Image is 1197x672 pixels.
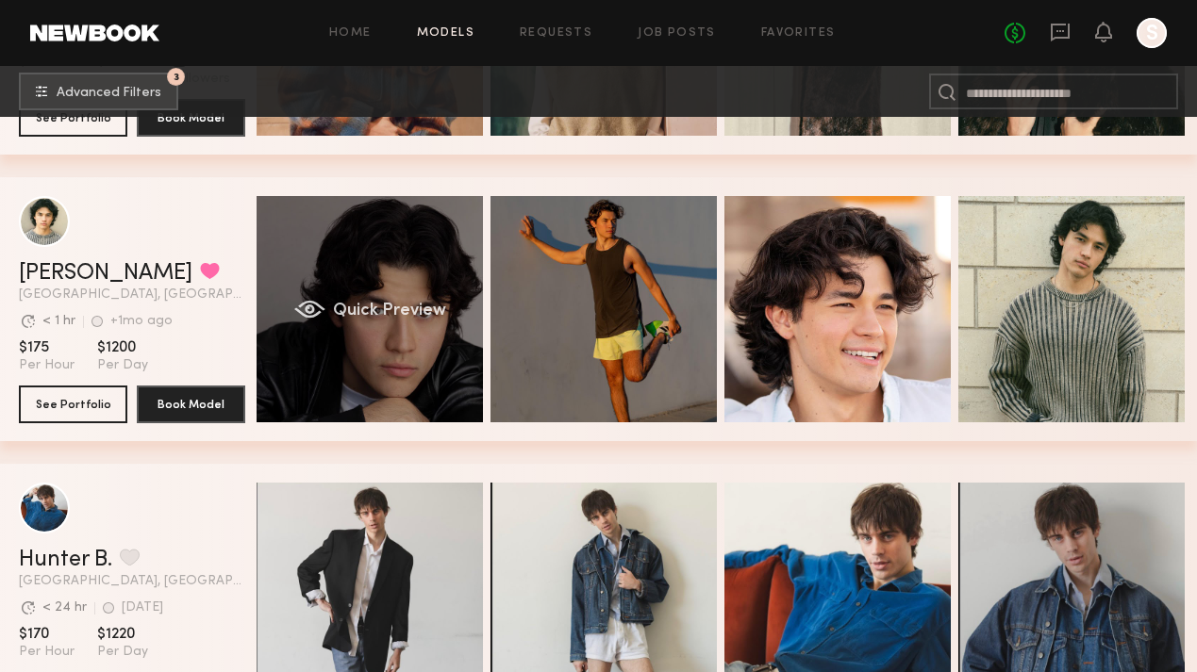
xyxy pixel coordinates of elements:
div: < 24 hr [42,601,87,615]
div: < 1 hr [42,315,75,328]
div: +1mo ago [110,315,173,328]
span: Advanced Filters [57,87,161,100]
button: See Portfolio [19,99,127,137]
span: Per Hour [19,644,75,661]
span: Per Day [97,644,148,661]
div: [DATE] [122,601,163,615]
span: [GEOGRAPHIC_DATA], [GEOGRAPHIC_DATA] [19,575,245,588]
span: $170 [19,625,75,644]
button: See Portfolio [19,385,127,423]
span: 3 [174,73,179,81]
a: S [1137,18,1167,48]
a: Requests [520,27,592,40]
button: Book Model [137,385,245,423]
a: Models [417,27,474,40]
button: 3Advanced Filters [19,73,178,110]
span: $1200 [97,338,148,357]
span: Per Day [97,357,148,374]
a: Favorites [761,27,836,40]
span: Per Hour [19,357,75,374]
span: $1220 [97,625,148,644]
span: $175 [19,338,75,357]
a: [PERSON_NAME] [19,262,192,285]
span: Quick Preview [333,303,446,320]
span: [GEOGRAPHIC_DATA], [GEOGRAPHIC_DATA] [19,288,245,302]
a: Job Posts [638,27,716,40]
button: Book Model [137,99,245,137]
a: Home [329,27,372,40]
a: Hunter B. [19,549,112,571]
